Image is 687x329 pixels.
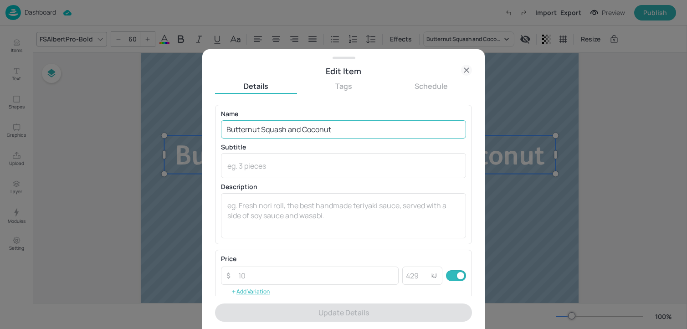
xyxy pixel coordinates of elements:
[431,272,437,279] p: kJ
[215,81,297,91] button: Details
[221,144,466,150] p: Subtitle
[302,81,385,91] button: Tags
[221,120,466,139] input: eg. Chicken Teriyaki Sushi Roll
[233,267,399,285] input: 10
[221,285,280,298] button: Add Variation
[221,111,466,117] p: Name
[215,65,472,77] div: Edit Item
[402,267,431,285] input: 429
[221,184,466,190] p: Description
[221,256,236,262] p: Price
[390,81,472,91] button: Schedule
